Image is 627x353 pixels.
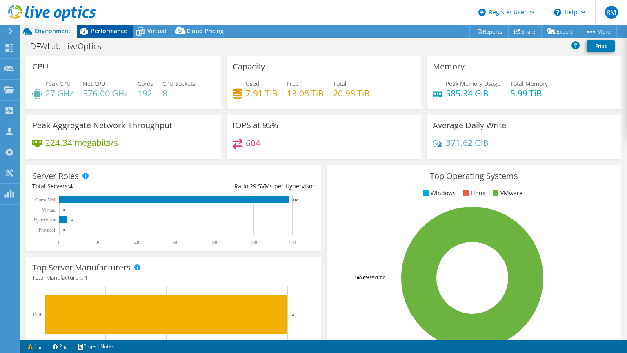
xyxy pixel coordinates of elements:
[84,274,88,282] span: 1
[71,218,73,222] text: 4
[446,80,501,87] span: Peak Memory Usage
[587,40,615,52] a: Print
[287,89,324,98] h4: 13.08 TiB
[35,27,71,35] span: Environment
[42,207,56,213] text: Virtual
[579,25,617,38] a: More
[63,228,65,232] text: 0
[354,275,369,281] tspan: 100.0%
[510,89,548,98] h4: 5.99 TiB
[469,25,509,38] a: Reports
[32,263,131,272] h3: Top Server Manufacturers
[510,80,548,87] span: Total Memory
[446,138,489,147] h4: 371.62 GiB
[446,89,501,98] h4: 585.34 GiB
[45,138,118,147] h4: 224.34 megabits/s
[72,341,120,351] a: Project Notes
[91,27,127,35] span: Performance
[421,189,456,198] li: Windows
[233,121,278,130] h3: IOPS at 95%
[212,240,217,246] text: 80
[33,217,56,223] text: Hypervisor
[433,62,465,71] h3: Memory
[47,341,72,351] a: 2
[541,25,579,38] a: Export
[32,182,173,191] div: Total Servers:
[333,80,347,87] span: Total
[35,197,56,203] text: Guest VM
[69,182,73,190] span: 4
[45,80,71,87] span: Peak CPU
[32,273,315,282] h4: Total Manufacturers:
[508,25,542,38] a: Share
[333,89,370,98] h4: 20.98 TiB
[27,42,114,51] h1: DFWLab-LiveOptics
[554,9,561,16] svg: \n
[233,62,265,71] h3: Capacity
[491,189,522,198] li: VMware
[134,240,139,246] text: 40
[246,139,260,147] h4: 604
[38,227,55,233] text: Physical
[293,198,298,202] text: 118
[250,182,261,190] span: 29.5
[147,27,166,35] span: Virtual
[250,240,257,246] text: 100
[289,240,296,246] text: 120
[138,89,153,98] h4: 192
[605,6,618,19] span: RM
[96,240,100,246] text: 20
[162,80,196,87] span: CPU Sockets
[83,80,105,87] span: Net CPU
[292,312,294,317] text: 4
[461,189,485,198] li: Linux
[33,312,41,317] text: Dell
[333,172,615,181] h3: Top Operating Systems
[369,275,385,281] tspan: ESXi 7.0
[83,89,128,98] h4: 576.00 GHz
[246,80,260,87] span: Used
[187,27,224,35] span: Cloud Pricing
[45,89,73,98] h4: 27 GHz
[433,121,506,130] h3: Average Daily Write
[173,182,315,191] div: Ratio: VMs per Hypervisor
[246,89,278,98] h4: 7.91 TiB
[32,172,79,181] h3: Server Roles
[287,80,299,87] span: Free
[58,240,60,246] text: 0
[138,80,153,87] span: Cores
[162,89,196,98] h4: 8
[32,121,172,130] h3: Peak Aggregate Network Throughput
[32,62,49,71] h3: CPU
[173,240,178,246] text: 60
[63,208,65,212] text: 0
[22,341,47,351] a: 1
